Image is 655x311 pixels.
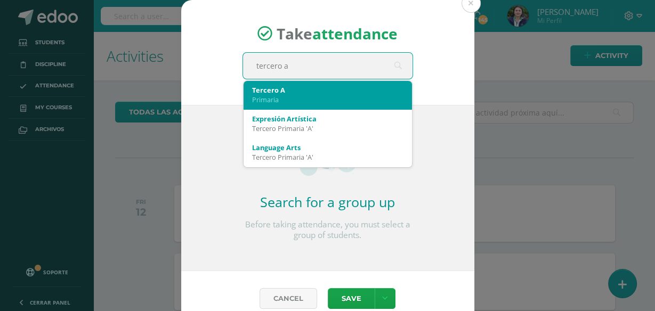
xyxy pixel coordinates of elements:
[252,124,403,133] div: Tercero Primaria 'A'
[252,95,403,104] div: Primaria
[242,193,413,211] h2: Search for a group up
[252,85,403,95] div: Tercero A
[312,23,398,44] strong: attendance
[260,288,317,309] a: Cancel
[328,288,375,309] button: Save
[243,53,413,79] input: Search for a grade or section here…
[252,152,403,162] div: Tercero Primaria 'A'
[252,143,403,152] div: Language Arts
[252,114,403,124] div: Expresión Artística
[242,219,413,241] p: Before taking attendance, you must select a group of students.
[277,23,398,44] span: Take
